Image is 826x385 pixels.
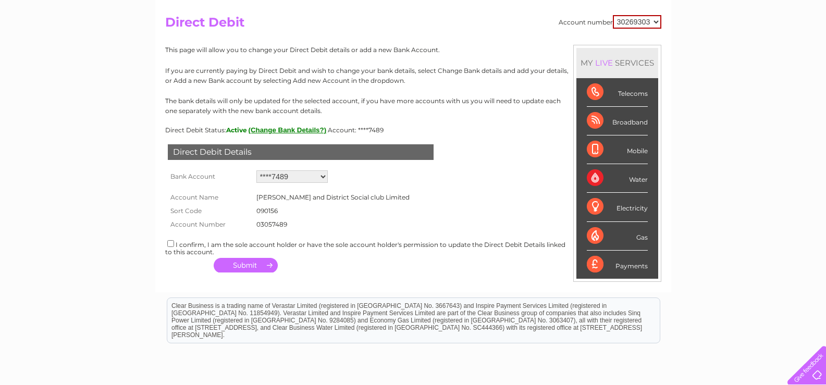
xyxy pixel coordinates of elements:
a: Blog [735,44,750,52]
p: If you are currently paying by Direct Debit and wish to change your bank details, select Change B... [165,66,661,85]
div: Direct Debit Details [168,144,434,160]
th: Sort Code [165,204,254,218]
td: 090156 [254,204,412,218]
div: MY SERVICES [576,48,658,78]
div: LIVE [593,58,615,68]
a: 0333 014 3131 [630,5,701,18]
p: This page will allow you to change your Direct Debit details or add a new Bank Account. [165,45,661,55]
p: The bank details will only be updated for the selected account, if you have more accounts with us... [165,96,661,116]
div: Account number [559,15,661,29]
div: Electricity [587,193,648,221]
th: Account Number [165,218,254,231]
th: Bank Account [165,168,254,185]
div: Broadband [587,107,648,135]
a: Water [643,44,662,52]
button: (Change Bank Details?) [249,126,327,134]
img: logo.png [29,27,82,59]
a: Energy [669,44,692,52]
div: Telecoms [587,78,648,107]
div: Mobile [587,135,648,164]
a: Contact [757,44,782,52]
div: I confirm, I am the sole account holder or have the sole account holder's permission to update th... [165,239,661,256]
td: [PERSON_NAME] and District Social club Limited [254,191,412,204]
div: Gas [587,222,648,251]
div: Clear Business is a trading name of Verastar Limited (registered in [GEOGRAPHIC_DATA] No. 3667643... [167,6,660,51]
a: Telecoms [698,44,729,52]
div: Direct Debit Status: [165,126,661,134]
div: Water [587,164,648,193]
td: 03057489 [254,218,412,231]
h2: Direct Debit [165,15,661,35]
span: Active [226,126,247,134]
a: Log out [792,44,816,52]
th: Account Name [165,191,254,204]
div: Payments [587,251,648,279]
